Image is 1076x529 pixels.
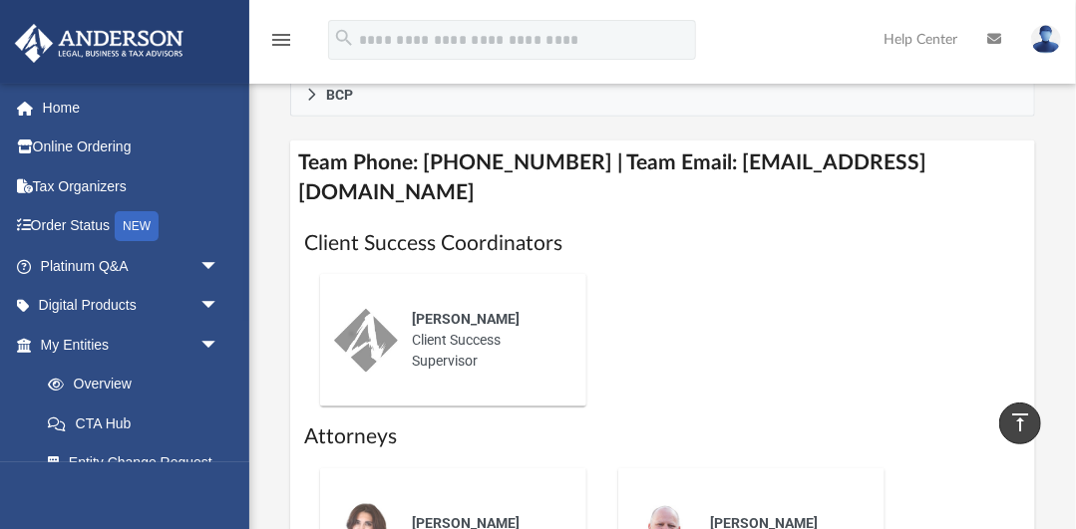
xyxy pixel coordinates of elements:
span: arrow_drop_down [199,246,239,287]
div: NEW [115,211,159,241]
span: BCP [326,88,353,102]
span: arrow_drop_down [199,286,239,327]
i: search [333,27,355,49]
a: menu [269,38,293,52]
a: Overview [28,365,249,404]
a: Digital Productsarrow_drop_down [14,286,249,326]
div: Client Success Supervisor [398,295,572,386]
h4: Team Phone: [PHONE_NUMBER] | Team Email: [EMAIL_ADDRESS][DOMAIN_NAME] [290,140,1034,215]
i: vertical_align_top [1008,410,1032,434]
a: Online Ordering [14,128,249,167]
span: arrow_drop_down [199,325,239,366]
a: CTA Hub [28,403,249,443]
a: Entity Change Request [28,443,249,483]
a: BCP [290,74,1034,117]
a: Home [14,88,249,128]
span: [PERSON_NAME] [412,311,520,327]
a: My Entitiesarrow_drop_down [14,325,249,365]
h1: Attorneys [304,422,1020,451]
a: Tax Organizers [14,166,249,206]
a: vertical_align_top [999,402,1041,444]
img: Anderson Advisors Platinum Portal [9,24,189,63]
h1: Client Success Coordinators [304,229,1020,258]
a: Order StatusNEW [14,206,249,247]
img: thumbnail [334,309,398,373]
a: Platinum Q&Aarrow_drop_down [14,246,249,286]
i: menu [269,28,293,52]
img: User Pic [1031,25,1061,54]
